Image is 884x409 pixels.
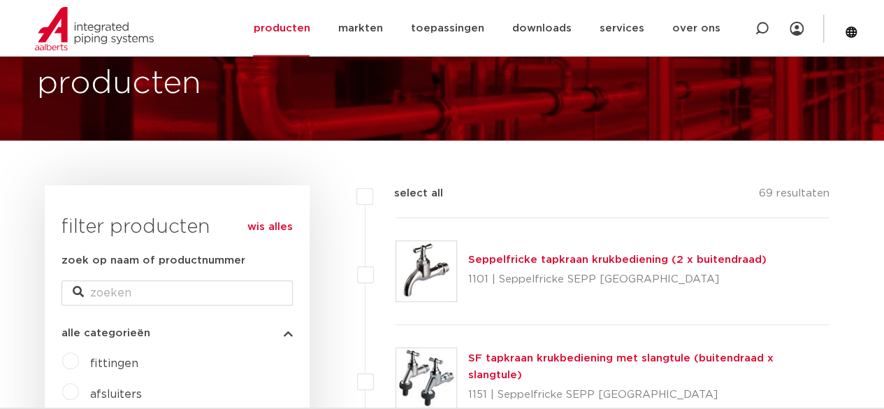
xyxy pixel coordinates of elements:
[90,358,138,369] a: fittingen
[758,185,829,207] p: 69 resultaten
[468,353,774,380] a: SF tapkraan krukbediening met slangtule (buitendraad x slangtule)
[37,62,201,106] h1: producten
[468,384,829,406] p: 1151 | Seppelfricke SEPP [GEOGRAPHIC_DATA]
[61,213,293,241] h3: filter producten
[61,280,293,306] input: zoeken
[61,328,150,338] span: alle categorieën
[373,185,443,202] label: select all
[61,328,293,338] button: alle categorieën
[468,254,767,265] a: Seppelfricke tapkraan krukbediening (2 x buitendraad)
[247,219,293,236] a: wis alles
[396,348,456,408] img: Thumbnail for SF tapkraan krukbediening met slangtule (buitendraad x slangtule)
[61,252,245,269] label: zoek op naam of productnummer
[90,389,142,400] a: afsluiters
[396,241,456,301] img: Thumbnail for Seppelfricke tapkraan krukbediening (2 x buitendraad)
[468,268,767,291] p: 1101 | Seppelfricke SEPP [GEOGRAPHIC_DATA]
